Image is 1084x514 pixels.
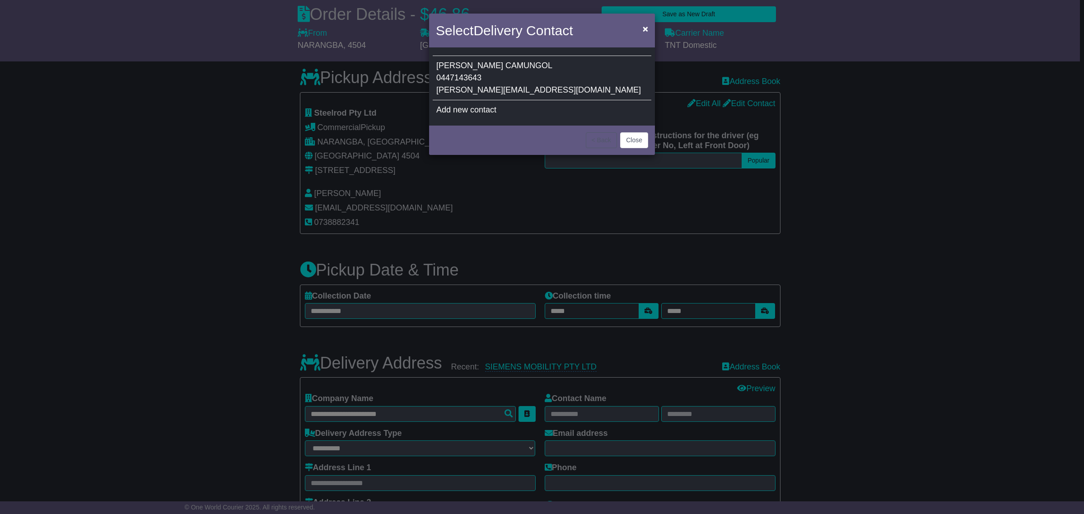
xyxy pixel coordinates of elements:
button: < Back [586,132,617,148]
span: Delivery [473,23,522,38]
span: [PERSON_NAME] [436,61,503,70]
span: × [643,23,648,34]
button: Close [638,19,653,38]
span: CAMUNGOL [505,61,552,70]
h4: Select [436,20,573,41]
span: Add new contact [436,105,496,114]
span: [PERSON_NAME][EMAIL_ADDRESS][DOMAIN_NAME] [436,85,641,94]
span: Contact [526,23,573,38]
button: Close [620,132,648,148]
span: 0447143643 [436,73,481,82]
